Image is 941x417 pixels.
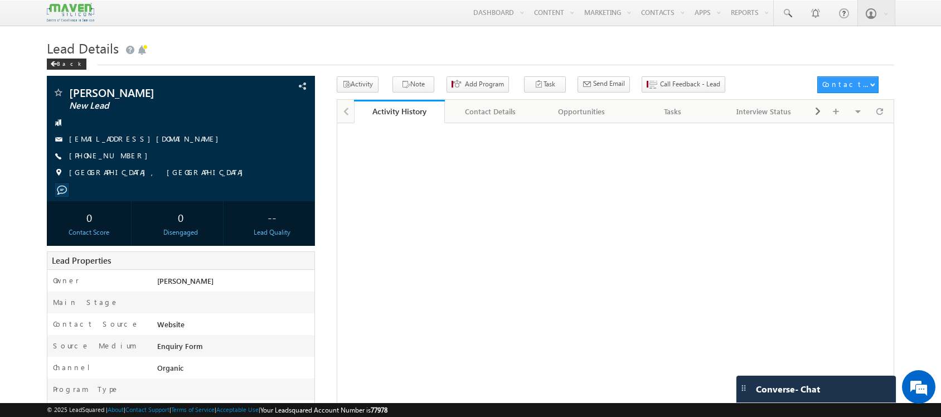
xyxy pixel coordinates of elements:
[50,207,128,227] div: 0
[627,100,719,123] a: Tasks
[354,100,445,123] a: Activity History
[154,362,314,378] div: Organic
[636,105,709,118] div: Tasks
[260,406,387,414] span: Your Leadsquared Account Number is
[53,362,99,372] label: Channel
[53,341,137,351] label: Source Medium
[593,79,625,89] span: Send Email
[125,406,169,413] a: Contact Support
[727,105,800,118] div: Interview Status
[642,76,725,93] button: Call Feedback - Lead
[371,406,387,414] span: 77978
[47,3,94,22] img: Custom Logo
[536,100,628,123] a: Opportunities
[578,76,630,93] button: Send Email
[392,76,434,93] button: Note
[454,105,526,118] div: Contact Details
[660,79,720,89] span: Call Feedback - Lead
[154,319,314,334] div: Website
[69,167,249,178] span: [GEOGRAPHIC_DATA], [GEOGRAPHIC_DATA]
[445,100,536,123] a: Contact Details
[47,39,119,57] span: Lead Details
[142,227,220,237] div: Disengaged
[719,100,810,123] a: Interview Status
[69,100,236,111] span: New Lead
[69,134,224,143] a: [EMAIL_ADDRESS][DOMAIN_NAME]
[47,405,387,415] span: © 2025 LeadSquared | | | | |
[545,105,618,118] div: Opportunities
[524,76,566,93] button: Task
[53,297,119,307] label: Main Stage
[756,384,820,394] span: Converse - Chat
[157,276,214,285] span: [PERSON_NAME]
[216,406,259,413] a: Acceptable Use
[47,58,92,67] a: Back
[822,79,870,89] div: Contact Actions
[47,59,86,70] div: Back
[233,227,312,237] div: Lead Quality
[69,151,153,162] span: [PHONE_NUMBER]
[53,275,79,285] label: Owner
[337,76,379,93] button: Activity
[53,384,119,394] label: Program Type
[154,341,314,356] div: Enquiry Form
[108,406,124,413] a: About
[142,207,220,227] div: 0
[465,79,504,89] span: Add Program
[171,406,215,413] a: Terms of Service
[69,87,236,98] span: [PERSON_NAME]
[52,255,111,266] span: Lead Properties
[362,106,437,117] div: Activity History
[817,76,879,93] button: Contact Actions
[53,319,139,329] label: Contact Source
[50,227,128,237] div: Contact Score
[447,76,509,93] button: Add Program
[739,384,748,392] img: carter-drag
[233,207,312,227] div: --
